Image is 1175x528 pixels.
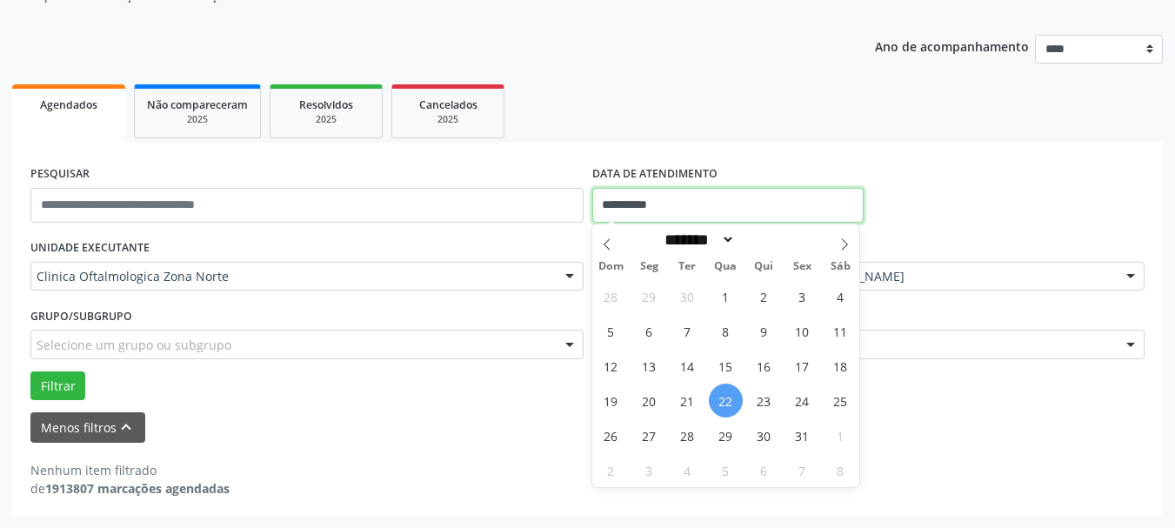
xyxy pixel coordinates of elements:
[706,261,744,272] span: Qua
[30,371,85,401] button: Filtrar
[747,453,781,487] span: Novembro 6, 2025
[824,384,858,418] span: Outubro 25, 2025
[632,453,666,487] span: Novembro 3, 2025
[668,261,706,272] span: Ter
[824,349,858,383] span: Outubro 18, 2025
[419,97,477,112] span: Cancelados
[875,35,1029,57] p: Ano de acompanhamento
[30,479,230,498] div: de
[30,235,150,262] label: UNIDADE EXECUTANTE
[147,97,248,112] span: Não compareceram
[299,97,353,112] span: Resolvidos
[709,453,743,487] span: Novembro 5, 2025
[283,113,370,126] div: 2025
[785,279,819,313] span: Outubro 3, 2025
[632,314,666,348] span: Outubro 6, 2025
[671,314,704,348] span: Outubro 7, 2025
[632,349,666,383] span: Outubro 13, 2025
[592,261,631,272] span: Dom
[40,97,97,112] span: Agendados
[709,384,743,418] span: Outubro 22, 2025
[632,418,666,452] span: Outubro 27, 2025
[630,261,668,272] span: Seg
[30,161,90,188] label: PESQUISAR
[747,384,781,418] span: Outubro 23, 2025
[709,418,743,452] span: Outubro 29, 2025
[735,231,792,249] input: Year
[594,453,628,487] span: Novembro 2, 2025
[671,279,704,313] span: Setembro 30, 2025
[671,349,704,383] span: Outubro 14, 2025
[821,261,859,272] span: Sáb
[747,314,781,348] span: Outubro 9, 2025
[37,268,548,285] span: Clinica Oftalmologica Zona Norte
[747,349,781,383] span: Outubro 16, 2025
[671,384,704,418] span: Outubro 21, 2025
[744,261,783,272] span: Qui
[671,453,704,487] span: Novembro 4, 2025
[671,418,704,452] span: Outubro 28, 2025
[30,461,230,479] div: Nenhum item filtrado
[592,161,718,188] label: DATA DE ATENDIMENTO
[594,314,628,348] span: Outubro 5, 2025
[659,231,736,249] select: Month
[785,314,819,348] span: Outubro 10, 2025
[824,418,858,452] span: Novembro 1, 2025
[785,418,819,452] span: Outubro 31, 2025
[824,453,858,487] span: Novembro 8, 2025
[594,279,628,313] span: Setembro 28, 2025
[30,412,145,443] button: Menos filtroskeyboard_arrow_up
[632,384,666,418] span: Outubro 20, 2025
[147,113,248,126] div: 2025
[45,480,230,497] strong: 1913807 marcações agendadas
[37,336,231,354] span: Selecione um grupo ou subgrupo
[594,384,628,418] span: Outubro 19, 2025
[709,279,743,313] span: Outubro 1, 2025
[594,349,628,383] span: Outubro 12, 2025
[785,453,819,487] span: Novembro 7, 2025
[632,279,666,313] span: Setembro 29, 2025
[30,303,132,330] label: Grupo/Subgrupo
[824,279,858,313] span: Outubro 4, 2025
[783,261,821,272] span: Sex
[785,349,819,383] span: Outubro 17, 2025
[824,314,858,348] span: Outubro 11, 2025
[117,418,136,437] i: keyboard_arrow_up
[709,314,743,348] span: Outubro 8, 2025
[404,113,491,126] div: 2025
[709,349,743,383] span: Outubro 15, 2025
[747,418,781,452] span: Outubro 30, 2025
[785,384,819,418] span: Outubro 24, 2025
[747,279,781,313] span: Outubro 2, 2025
[594,418,628,452] span: Outubro 26, 2025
